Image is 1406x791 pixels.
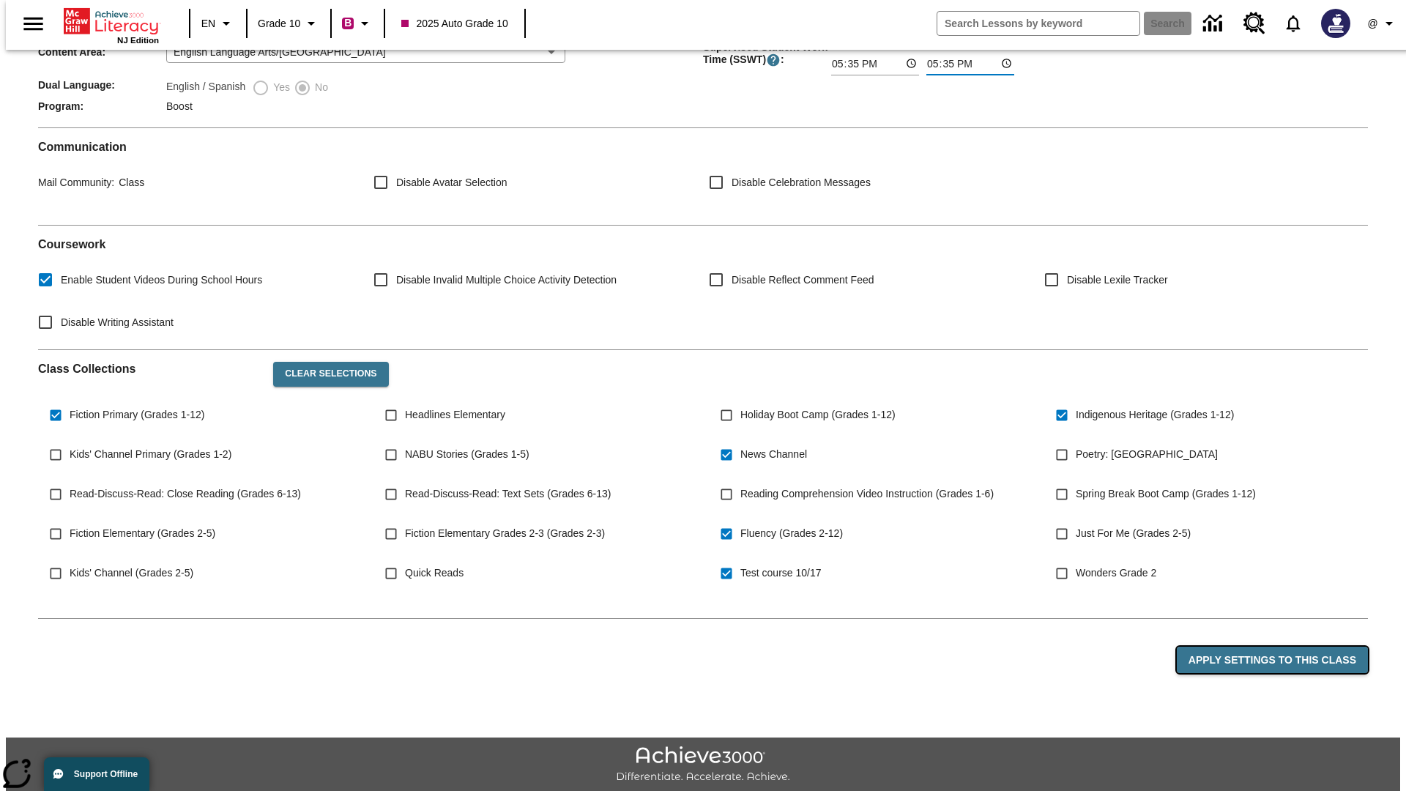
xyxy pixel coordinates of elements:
[405,605,527,620] span: Prep Boot Camp (Grade 3)
[740,447,807,462] span: News Channel
[64,5,159,45] div: Home
[195,10,242,37] button: Language: EN, Select a language
[38,79,166,91] span: Dual Language :
[732,175,871,190] span: Disable Celebration Messages
[311,80,328,95] span: No
[740,526,843,541] span: Fluency (Grades 2-12)
[70,447,231,462] span: Kids' Channel Primary (Grades 1-2)
[1076,565,1156,581] span: Wonders Grade 2
[38,237,1368,251] h2: Course work
[1194,4,1235,44] a: Data Center
[405,565,464,581] span: Quick Reads
[201,16,215,31] span: EN
[258,16,300,31] span: Grade 10
[1076,407,1234,423] span: Indigenous Heritage (Grades 1-12)
[703,41,831,67] span: Supervised Student Work Time (SSWT) :
[926,40,961,51] label: End Time
[38,2,1368,116] div: Class/Program Information
[1235,4,1274,43] a: Resource Center, Will open in new tab
[1367,16,1377,31] span: @
[396,272,617,288] span: Disable Invalid Multiple Choice Activity Detection
[70,605,201,620] span: WordStudio 2-5 (Grades 2-5)
[1067,272,1168,288] span: Disable Lexile Tracker
[766,53,781,67] button: Supervised Student Work Time is the timeframe when students can take LevelSet and when lessons ar...
[740,407,896,423] span: Holiday Boot Camp (Grades 1-12)
[740,605,814,620] span: Smart (Grade 3)
[1076,486,1256,502] span: Spring Break Boot Camp (Grades 1-12)
[344,14,351,32] span: B
[616,746,790,784] img: Achieve3000 Differentiate Accelerate Achieve
[38,140,1368,154] h2: Communication
[70,407,204,423] span: Fiction Primary (Grades 1-12)
[44,757,149,791] button: Support Offline
[166,100,193,112] span: Boost
[114,177,144,188] span: Class
[1312,4,1359,42] button: Select a new avatar
[937,12,1139,35] input: search field
[1274,4,1312,42] a: Notifications
[61,315,174,330] span: Disable Writing Assistant
[74,769,138,779] span: Support Offline
[61,272,262,288] span: Enable Student Videos During School Hours
[252,10,326,37] button: Grade: Grade 10, Select a grade
[732,272,874,288] span: Disable Reflect Comment Feed
[38,46,166,58] span: Content Area :
[405,447,529,462] span: NABU Stories (Grades 1-5)
[1076,526,1191,541] span: Just For Me (Grades 2-5)
[166,41,565,63] div: English Language Arts/[GEOGRAPHIC_DATA]
[405,486,611,502] span: Read-Discuss-Read: Text Sets (Grades 6-13)
[70,526,215,541] span: Fiction Elementary (Grades 2-5)
[401,16,507,31] span: 2025 Auto Grade 10
[740,565,822,581] span: Test course 10/17
[38,362,261,376] h2: Class Collections
[38,237,1368,338] div: Coursework
[740,486,994,502] span: Reading Comprehension Video Instruction (Grades 1-6)
[166,79,245,97] label: English / Spanish
[273,362,388,387] button: Clear Selections
[1321,9,1350,38] img: Avatar
[64,7,159,36] a: Home
[117,36,159,45] span: NJ Edition
[70,565,193,581] span: Kids' Channel (Grades 2-5)
[38,140,1368,213] div: Communication
[1177,647,1368,674] button: Apply Settings to this Class
[405,526,605,541] span: Fiction Elementary Grades 2-3 (Grades 2-3)
[38,177,114,188] span: Mail Community :
[38,100,166,112] span: Program :
[396,175,507,190] span: Disable Avatar Selection
[405,407,505,423] span: Headlines Elementary
[336,10,379,37] button: Boost Class color is violet red. Change class color
[1076,605,1156,620] span: Wonders Grade 3
[70,486,301,502] span: Read-Discuss-Read: Close Reading (Grades 6-13)
[1359,10,1406,37] button: Profile/Settings
[831,40,868,51] label: Start Time
[12,2,55,45] button: Open side menu
[38,350,1368,606] div: Class Collections
[1076,447,1218,462] span: Poetry: [GEOGRAPHIC_DATA]
[269,80,290,95] span: Yes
